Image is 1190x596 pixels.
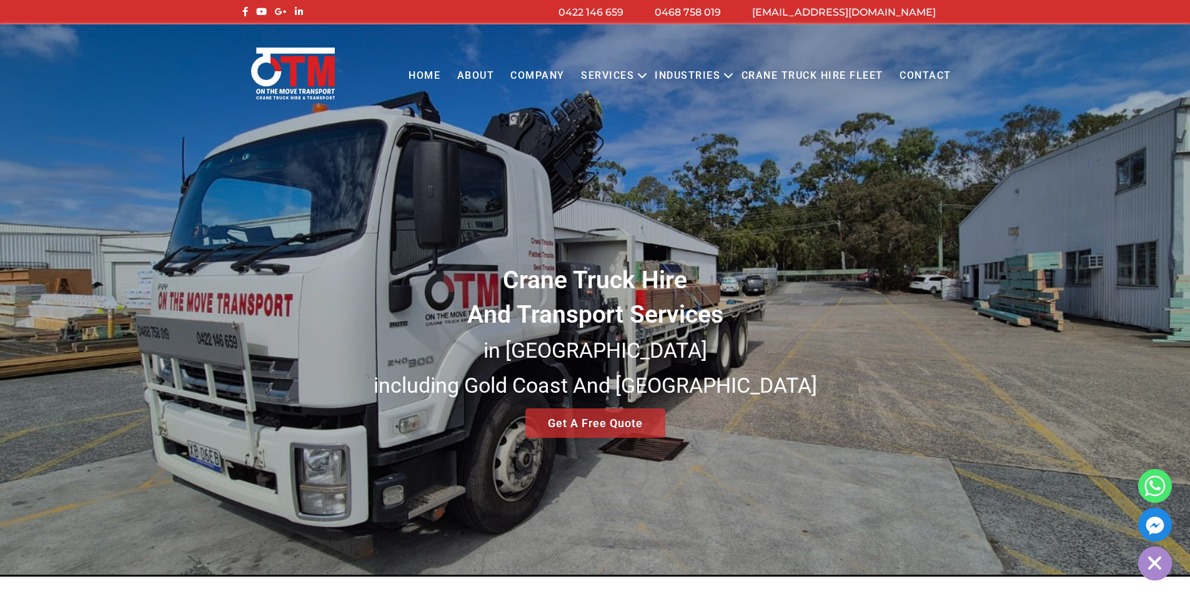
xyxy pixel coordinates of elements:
[558,6,623,18] a: 0422 146 659
[1138,508,1172,542] a: Facebook_Messenger
[891,59,959,93] a: Contact
[1138,469,1172,503] a: Whatsapp
[525,408,665,438] a: Get A Free Quote
[374,338,817,398] small: in [GEOGRAPHIC_DATA] including Gold Coast And [GEOGRAPHIC_DATA]
[400,59,449,93] a: Home
[449,59,502,93] a: About
[655,6,721,18] a: 0468 758 019
[573,59,642,93] a: Services
[647,59,728,93] a: Industries
[733,59,891,93] a: Crane Truck Hire Fleet
[752,6,936,18] a: [EMAIL_ADDRESS][DOMAIN_NAME]
[502,59,573,93] a: COMPANY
